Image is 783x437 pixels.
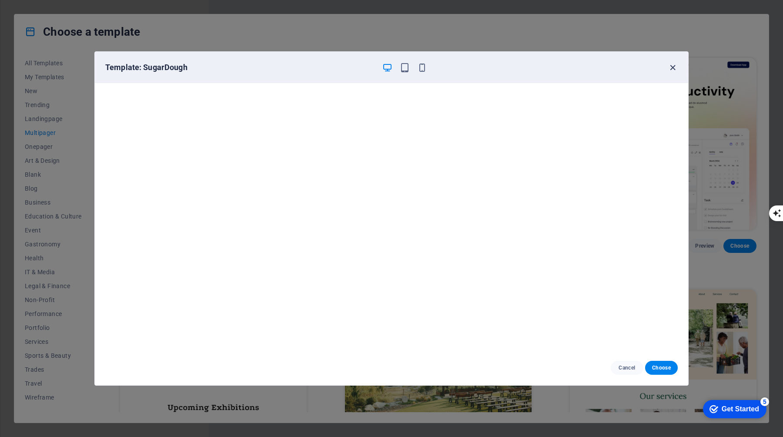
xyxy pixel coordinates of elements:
h6: Template: SugarDough [105,62,375,73]
div: Get Started 5 items remaining, 0% complete [7,4,70,23]
div: Get Started [26,10,63,17]
div: 5 [64,2,73,10]
span: Choose [652,364,671,371]
span: Cancel [618,364,636,371]
button: Choose [645,361,678,375]
button: Cancel [611,361,643,375]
